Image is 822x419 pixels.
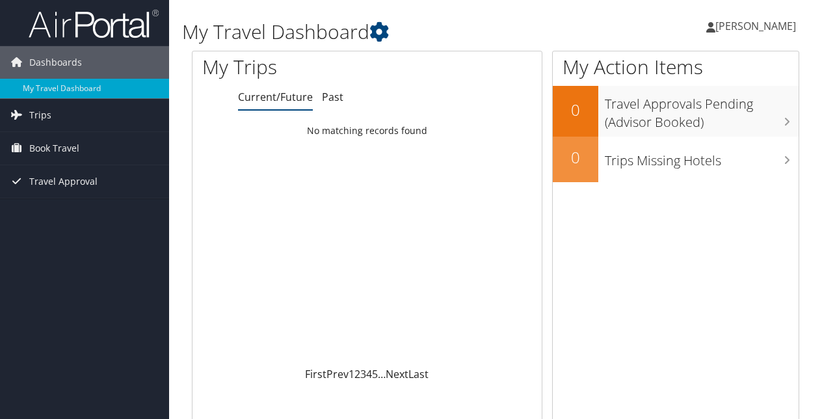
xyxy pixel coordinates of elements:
[553,137,799,182] a: 0Trips Missing Hotels
[202,53,386,81] h1: My Trips
[605,88,799,131] h3: Travel Approvals Pending (Advisor Booked)
[372,367,378,381] a: 5
[715,19,796,33] span: [PERSON_NAME]
[386,367,408,381] a: Next
[605,145,799,170] h3: Trips Missing Hotels
[378,367,386,381] span: …
[706,7,809,46] a: [PERSON_NAME]
[238,90,313,104] a: Current/Future
[553,99,598,121] h2: 0
[326,367,349,381] a: Prev
[408,367,429,381] a: Last
[192,119,542,142] td: No matching records found
[553,146,598,169] h2: 0
[29,165,98,198] span: Travel Approval
[29,8,159,39] img: airportal-logo.png
[29,46,82,79] span: Dashboards
[553,86,799,136] a: 0Travel Approvals Pending (Advisor Booked)
[553,53,799,81] h1: My Action Items
[305,367,326,381] a: First
[29,99,51,131] span: Trips
[366,367,372,381] a: 4
[360,367,366,381] a: 3
[182,18,600,46] h1: My Travel Dashboard
[349,367,354,381] a: 1
[29,132,79,165] span: Book Travel
[354,367,360,381] a: 2
[322,90,343,104] a: Past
